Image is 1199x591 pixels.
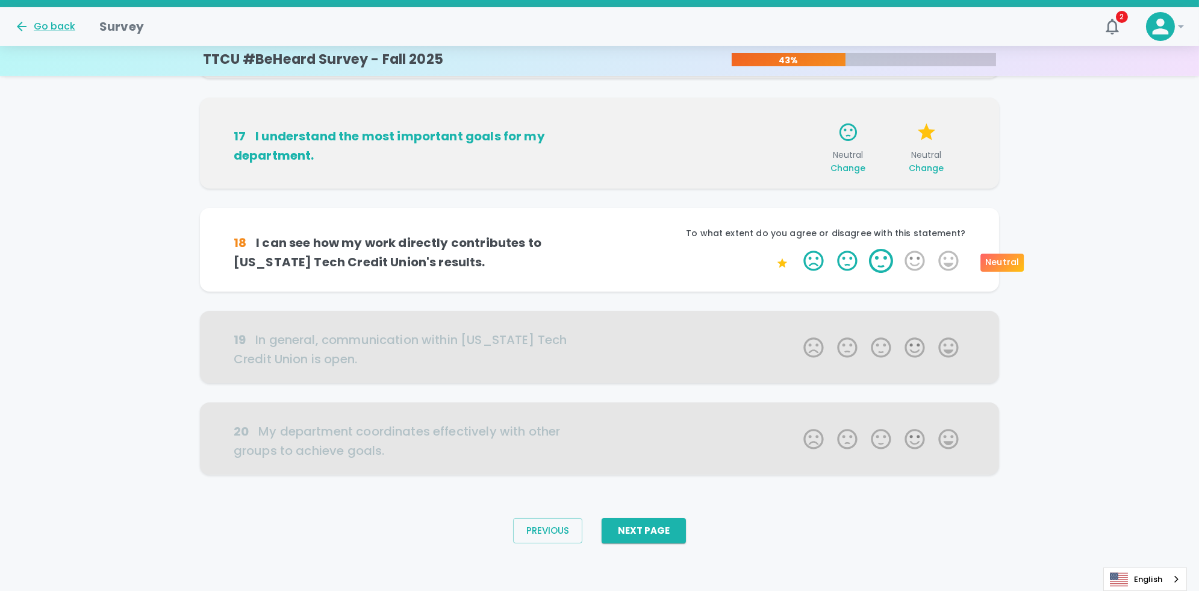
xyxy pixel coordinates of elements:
div: Language [1103,568,1187,591]
div: 18 [234,233,246,252]
a: English [1104,568,1186,590]
p: 43% [732,54,846,66]
span: 2 [1116,11,1128,23]
button: Next Page [602,518,686,543]
div: Neutral [980,254,1024,272]
p: To what extent do you agree or disagree with this statement? [600,227,966,239]
h6: I can see how my work directly contributes to [US_STATE] Tech Credit Union's results. [234,233,600,272]
h6: I understand the most important goals for my department. [234,127,600,165]
button: Previous [513,518,582,543]
span: Neutral [814,149,882,174]
aside: Language selected: English [1103,568,1187,591]
h4: TTCU #BeHeard Survey - Fall 2025 [203,51,443,68]
span: Change [830,162,866,174]
button: Go back [14,19,75,34]
div: 17 [234,127,246,146]
h1: Survey [99,17,144,36]
span: Neutral [892,149,961,174]
span: Change [909,162,944,174]
button: 2 [1098,12,1127,41]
